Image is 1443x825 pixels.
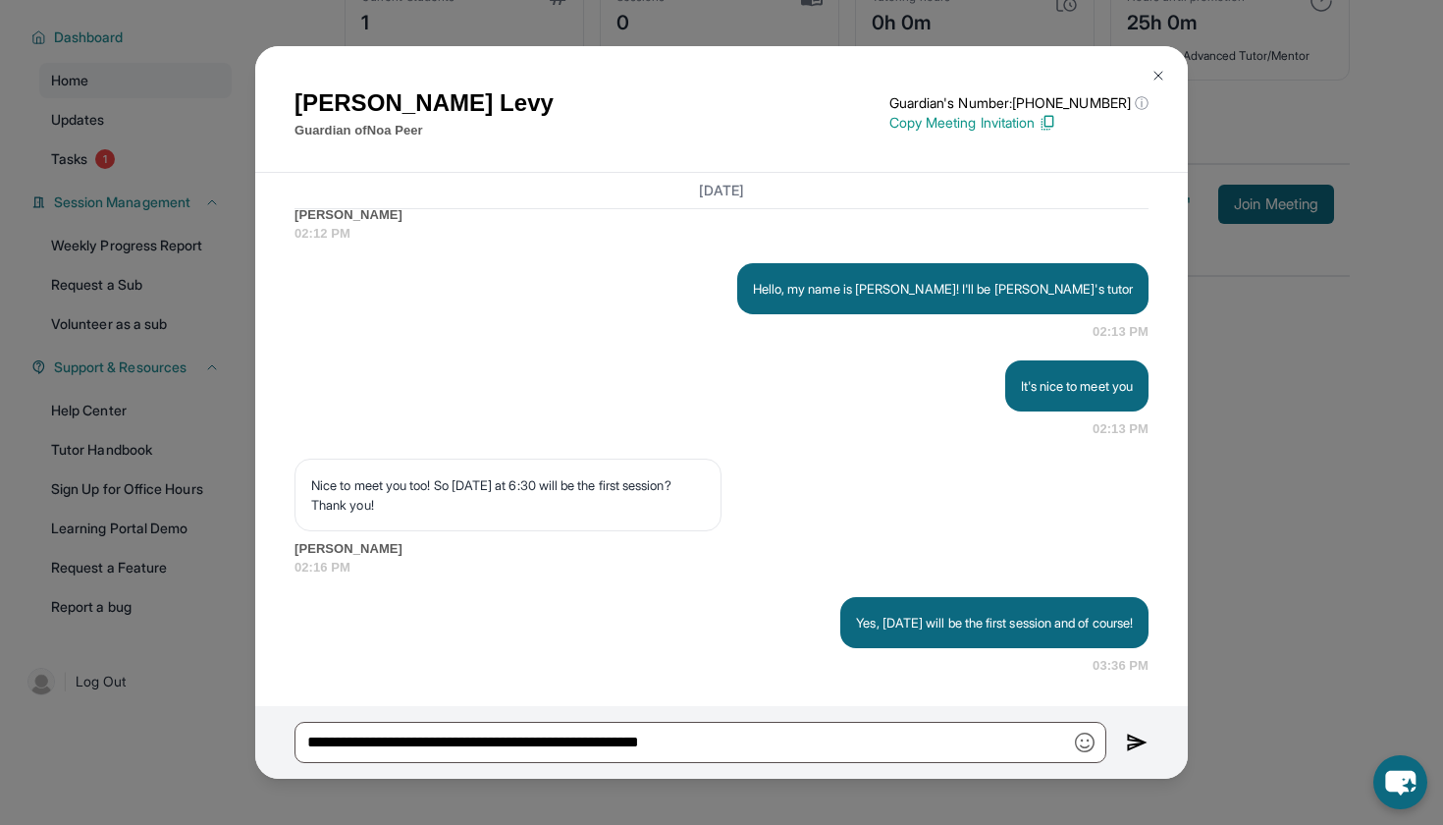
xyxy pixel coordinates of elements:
[1021,376,1133,396] p: It's nice to meet you
[294,224,1149,244] span: 02:12 PM
[294,121,554,140] p: Guardian of Noa Peer
[753,279,1133,299] p: Hello, my name is [PERSON_NAME]! I'll be [PERSON_NAME]'s tutor
[1075,733,1095,752] img: Emoji
[889,93,1149,113] p: Guardian's Number: [PHONE_NUMBER]
[294,205,1149,225] span: [PERSON_NAME]
[856,613,1133,632] p: Yes, [DATE] will be the first session and of course!
[1150,68,1166,83] img: Close Icon
[1373,755,1427,809] button: chat-button
[294,85,554,121] h1: [PERSON_NAME] Levy
[311,475,705,515] p: Nice to meet you too! So [DATE] at 6:30 will be the first session? Thank you!
[1135,93,1149,113] span: ⓘ
[294,558,1149,577] span: 02:16 PM
[1093,419,1149,439] span: 02:13 PM
[294,539,1149,559] span: [PERSON_NAME]
[294,181,1149,200] h3: [DATE]
[1093,656,1149,676] span: 03:36 PM
[1126,731,1149,754] img: Send icon
[1039,114,1056,132] img: Copy Icon
[889,113,1149,133] p: Copy Meeting Invitation
[1093,322,1149,342] span: 02:13 PM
